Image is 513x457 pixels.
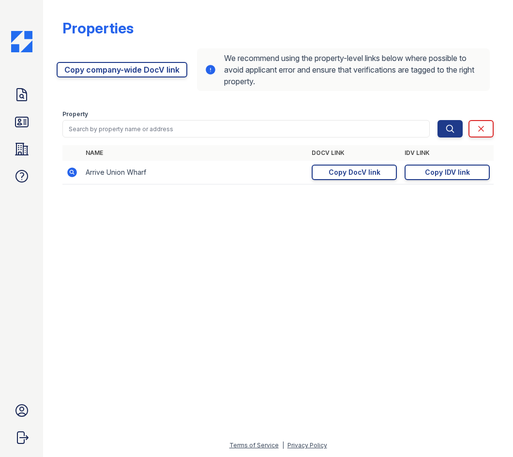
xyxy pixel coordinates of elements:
a: Copy DocV link [312,165,397,180]
div: | [282,442,284,449]
a: Privacy Policy [287,442,327,449]
div: We recommend using the property-level links below where possible to avoid applicant error and ens... [197,48,490,91]
label: Property [62,110,88,118]
td: Arrive Union Wharf [82,161,308,184]
a: Copy IDV link [405,165,490,180]
th: DocV Link [308,145,401,161]
div: Properties [62,19,134,37]
a: Copy company-wide DocV link [57,62,187,77]
input: Search by property name or address [62,120,430,137]
th: IDV Link [401,145,494,161]
img: CE_Icon_Blue-c292c112584629df590d857e76928e9f676e5b41ef8f769ba2f05ee15b207248.png [11,31,32,52]
a: Terms of Service [229,442,279,449]
th: Name [82,145,308,161]
div: Copy DocV link [329,168,380,177]
div: Copy IDV link [425,168,470,177]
